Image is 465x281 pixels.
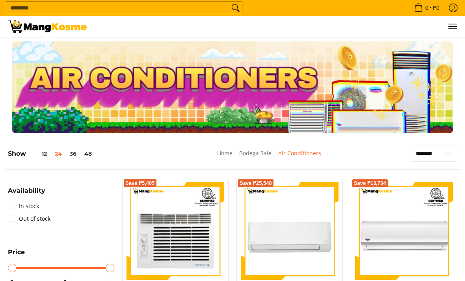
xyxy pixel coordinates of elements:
[8,249,25,261] summary: Open
[229,2,242,14] button: Search
[241,182,339,280] img: Toshiba 2 HP New Model Split-Type Inverter Air Conditioner (Class A)
[432,5,441,11] span: ₱0
[240,181,272,186] span: Save ₱25,548
[217,149,232,157] a: Home
[26,151,51,157] button: 12
[125,181,155,186] span: Save ₱5,405
[412,4,442,12] span: •
[8,150,96,158] h5: Show
[66,151,80,157] button: 36
[448,16,457,37] button: Menu
[278,149,321,157] a: Air Conditioners
[8,20,87,33] img: Bodega Sale Aircon l Mang Kosme: Home Appliances Warehouse Sale
[126,182,224,280] img: Kelvinator 0.75 HP Deluxe Eco, Window-Type Air Conditioner (Class A)
[8,188,45,194] span: Availability
[8,200,39,212] a: In stock
[8,249,25,255] span: Price
[163,149,375,166] nav: Breadcrumbs
[51,151,66,157] button: 24
[355,182,453,280] img: Carrier 1.0 HP Optima 3 R32 Split-Type Non-Inverter Air Conditioner (Class A)
[424,5,430,11] span: 0
[354,181,386,186] span: Save ₱13,734
[95,16,457,37] nav: Main Menu
[8,188,45,200] summary: Open
[239,149,272,157] a: Bodega Sale
[8,212,50,225] a: Out of stock
[80,151,96,157] button: 48
[95,16,457,37] ul: Customer Navigation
